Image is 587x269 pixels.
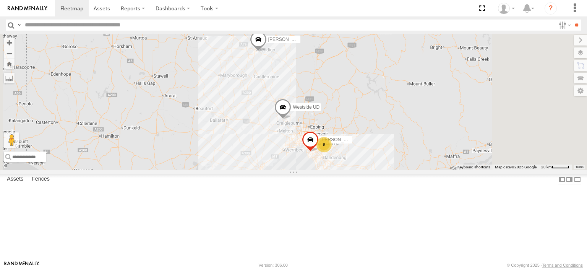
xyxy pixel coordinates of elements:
[539,165,572,170] button: Map Scale: 20 km per 42 pixels
[4,132,19,148] button: Drag Pegman onto the map to open Street View
[576,165,584,168] a: Terms (opens in new tab)
[268,37,317,42] span: [PERSON_NAME] FRR
[8,6,47,11] img: rand-logo.svg
[28,174,54,185] label: Fences
[4,261,39,269] a: Visit our Website
[545,2,557,15] i: ?
[495,3,517,14] div: Shaun Desmond
[457,165,490,170] button: Keyboard shortcuts
[541,165,552,169] span: 20 km
[293,104,319,110] span: Westside UD
[4,37,15,48] button: Zoom in
[316,137,332,152] div: 6
[574,85,587,96] label: Map Settings
[507,263,583,267] div: © Copyright 2025 -
[574,174,581,185] label: Hide Summary Table
[556,20,572,31] label: Search Filter Options
[3,174,27,185] label: Assets
[320,137,358,142] span: [PERSON_NAME]
[4,48,15,59] button: Zoom out
[4,73,15,83] label: Measure
[259,263,288,267] div: Version: 306.00
[4,59,15,69] button: Zoom Home
[495,165,537,169] span: Map data ©2025 Google
[16,20,22,31] label: Search Query
[542,263,583,267] a: Terms and Conditions
[566,174,573,185] label: Dock Summary Table to the Right
[558,174,566,185] label: Dock Summary Table to the Left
